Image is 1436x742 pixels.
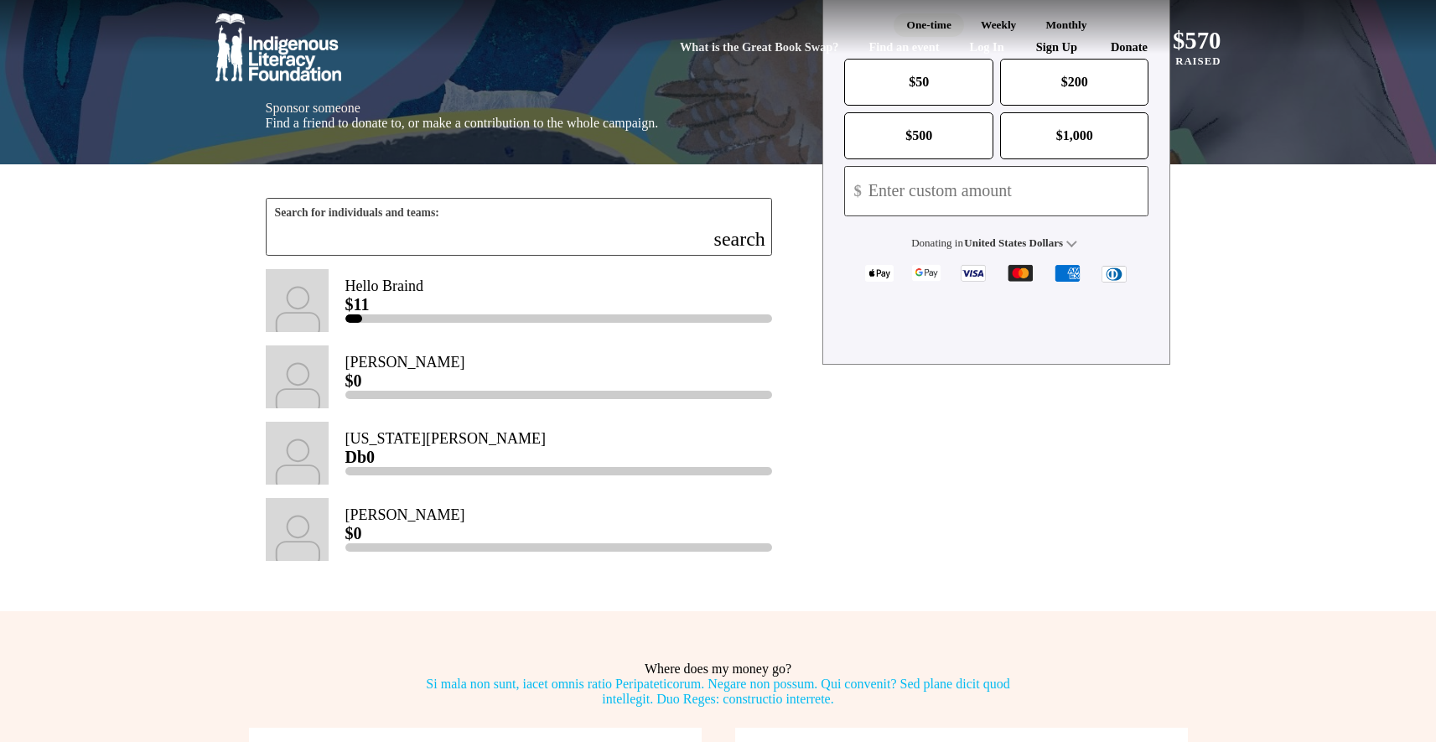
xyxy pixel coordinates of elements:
[714,229,765,249] i: search
[859,34,950,60] a: Find an event
[960,34,1014,60] a: Log In
[670,34,849,60] a: What is the Great Book Swap?
[1099,33,1159,61] a: Donate
[844,112,993,159] button: $500
[905,128,932,143] span: $500
[1044,263,1091,283] img: American Express logo
[845,169,861,215] span: $
[856,263,903,283] img: Apple Pay logo
[997,263,1044,283] img: Mastercard logo
[645,662,791,676] span: Where does my money go?
[266,116,659,130] span: Find a friend to donate to, or make a contribution to the whole campaign.
[1175,55,1221,67] span: Raised
[1000,112,1149,159] button: $1,000
[266,269,773,561] div: Paginated content
[903,263,950,283] img: Google Pay logo
[1091,264,1138,283] img: Diners Club logo
[844,234,1148,250] div: Donating in
[1024,33,1089,61] a: Sign Up
[1056,128,1093,143] span: $1,000
[1173,28,1221,54] span: $570
[426,677,1009,706] span: Si mala non sunt, iacet omnis ratio Peripateticorum. Negare non possum. Qui convenit? Sed plane d...
[266,101,360,115] span: Sponsor someone
[950,263,997,283] img: Visa logo
[844,250,1148,296] div: Available payment methods
[860,167,1148,215] input: Enter custom amount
